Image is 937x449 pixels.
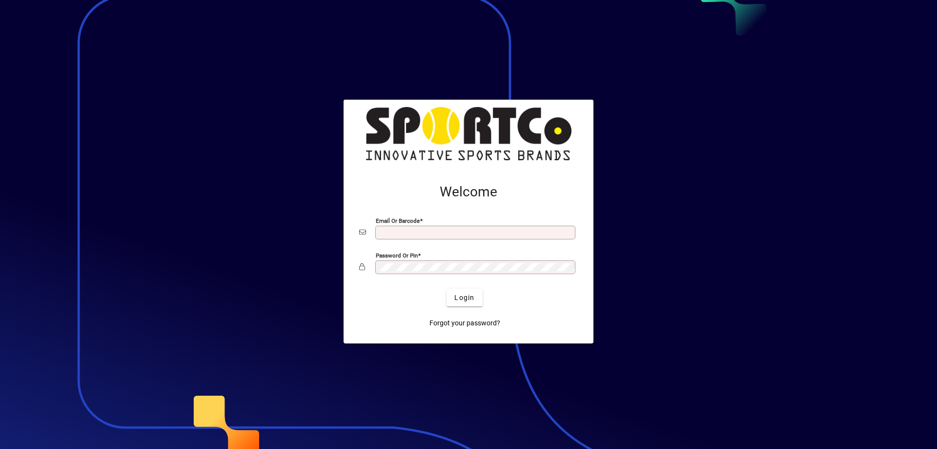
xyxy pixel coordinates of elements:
[429,318,500,328] span: Forgot your password?
[376,252,418,259] mat-label: Password or Pin
[426,314,504,332] a: Forgot your password?
[454,293,474,303] span: Login
[359,184,578,200] h2: Welcome
[376,217,420,224] mat-label: Email or Barcode
[447,289,482,306] button: Login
